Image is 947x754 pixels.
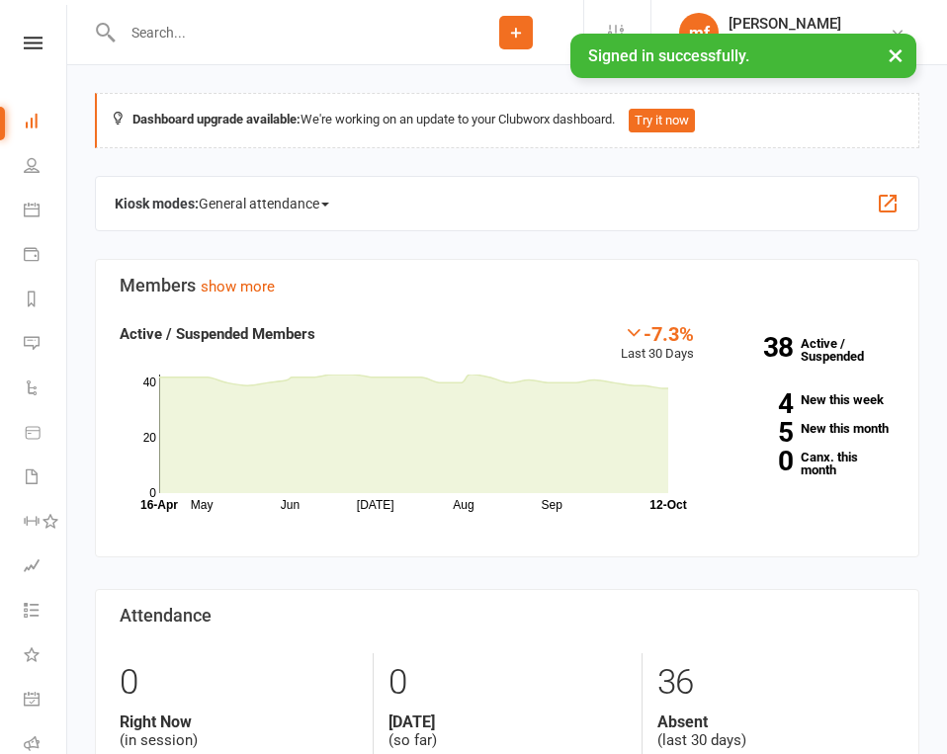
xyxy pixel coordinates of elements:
span: Signed in successfully. [588,46,749,65]
div: (in session) [120,712,358,750]
strong: 5 [724,419,793,446]
div: [PERSON_NAME] [729,15,846,33]
a: Calendar [24,190,68,234]
span: General attendance [199,188,329,219]
a: Product Sales [24,412,68,457]
strong: Active / Suspended Members [120,325,315,343]
strong: 4 [724,390,793,417]
h3: Attendance [120,606,895,626]
a: 38Active / Suspended [714,322,910,377]
div: 36 [657,653,895,712]
div: (last 30 days) [657,712,895,750]
strong: Right Now [120,712,358,731]
a: People [24,145,68,190]
a: General attendance kiosk mode [24,679,68,723]
a: What's New [24,634,68,679]
a: 0Canx. this month [724,451,896,476]
a: Assessments [24,545,68,590]
input: Search... [117,19,449,46]
strong: [DATE] [388,712,626,731]
a: show more [201,278,275,295]
div: -7.3% [621,322,694,344]
div: We're working on an update to your Clubworx dashboard. [95,93,919,148]
a: 5New this month [724,422,896,435]
strong: Absent [657,712,895,731]
h3: Members [120,276,895,295]
strong: 38 [724,334,793,361]
div: 0 [388,653,626,712]
div: Tama Performance [729,33,846,50]
button: × [878,34,913,76]
button: Try it now [629,109,695,132]
strong: 0 [724,448,793,474]
div: mf [679,13,719,52]
a: 4New this week [724,393,896,406]
a: Dashboard [24,101,68,145]
strong: Dashboard upgrade available: [132,112,301,126]
strong: Kiosk modes: [115,196,199,211]
a: Payments [24,234,68,279]
a: Reports [24,279,68,323]
div: 0 [120,653,358,712]
div: Last 30 Days [621,322,694,365]
div: (so far) [388,712,626,750]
